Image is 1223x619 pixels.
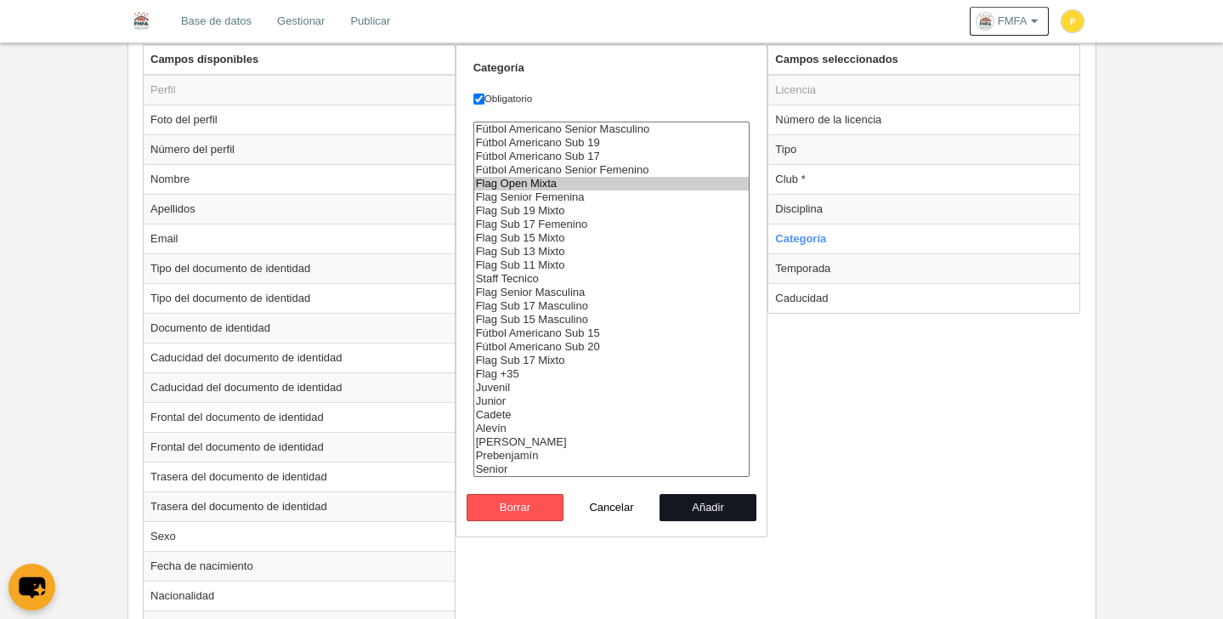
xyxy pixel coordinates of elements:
[768,283,1079,313] td: Caducidad
[474,313,750,327] option: Flag Sub 15 Masculino
[144,253,455,283] td: Tipo del documento de identidad
[144,372,455,402] td: Caducidad del documento de identidad
[8,564,55,610] button: chat-button
[474,163,750,177] option: Fútbol Americano Senior Femenino
[563,494,660,521] button: Cancelar
[467,494,563,521] button: Borrar
[474,218,750,231] option: Flag Sub 17 Femenino
[474,340,750,354] option: Fútbol Americano Sub 20
[768,45,1079,75] th: Campos seleccionados
[768,253,1079,283] td: Temporada
[474,327,750,340] option: Fútbol Americano Sub 15
[768,75,1079,105] td: Licencia
[1062,10,1084,32] img: c2l6ZT0zMHgzMCZmcz05JnRleHQ9UCZiZz1mZGQ4MzU%3D.png
[474,367,750,381] option: Flag +35
[144,134,455,164] td: Número del perfil
[474,204,750,218] option: Flag Sub 19 Mixto
[144,581,455,610] td: Nacionalidad
[474,299,750,313] option: Flag Sub 17 Masculino
[144,313,455,343] td: Documento de identidad
[998,13,1028,30] span: FMFA
[474,190,750,204] option: Flag Senior Femenina
[474,150,750,163] option: Fútbol Americano Sub 17
[474,463,750,476] option: Senior
[473,94,484,105] input: Obligatorio
[127,10,155,31] img: FMFA
[977,13,994,30] img: OaSyhHG2e8IO.30x30.jpg
[474,136,750,150] option: Fútbol Americano Sub 19
[768,224,1079,253] td: Categoría
[474,408,750,422] option: Cadete
[474,177,750,190] option: Flag Open Mixta
[144,224,455,253] td: Email
[144,45,455,75] th: Campos disponibles
[768,134,1079,164] td: Tipo
[474,449,750,463] option: Prebenjamín
[768,105,1079,134] td: Número de la licencia
[768,164,1079,194] td: Club *
[144,343,455,372] td: Caducidad del documento de identidad
[144,402,455,432] td: Frontal del documento de identidad
[144,551,455,581] td: Fecha de nacimiento
[474,272,750,286] option: Staff Tecnico
[144,283,455,313] td: Tipo del documento de identidad
[144,194,455,224] td: Apellidos
[473,61,524,74] strong: Categoría
[473,91,750,106] label: Obligatorio
[144,432,455,462] td: Frontal del documento de identidad
[474,381,750,395] option: Juvenil
[474,354,750,367] option: Flag Sub 17 Mixto
[474,422,750,435] option: Alevín
[474,122,750,136] option: Fútbol Americano Senior Masculino
[144,105,455,134] td: Foto del perfil
[144,164,455,194] td: Nombre
[474,286,750,299] option: Flag Senior Masculina
[144,462,455,491] td: Trasera del documento de identidad
[474,435,750,449] option: Benjamín
[474,395,750,408] option: Junior
[474,245,750,258] option: Flag Sub 13 Mixto
[474,231,750,245] option: Flag Sub 15 Mixto
[660,494,756,521] button: Añadir
[144,521,455,551] td: Sexo
[970,7,1049,36] a: FMFA
[768,194,1079,224] td: Disciplina
[474,258,750,272] option: Flag Sub 11 Mixto
[144,75,455,105] td: Perfil
[144,491,455,521] td: Trasera del documento de identidad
